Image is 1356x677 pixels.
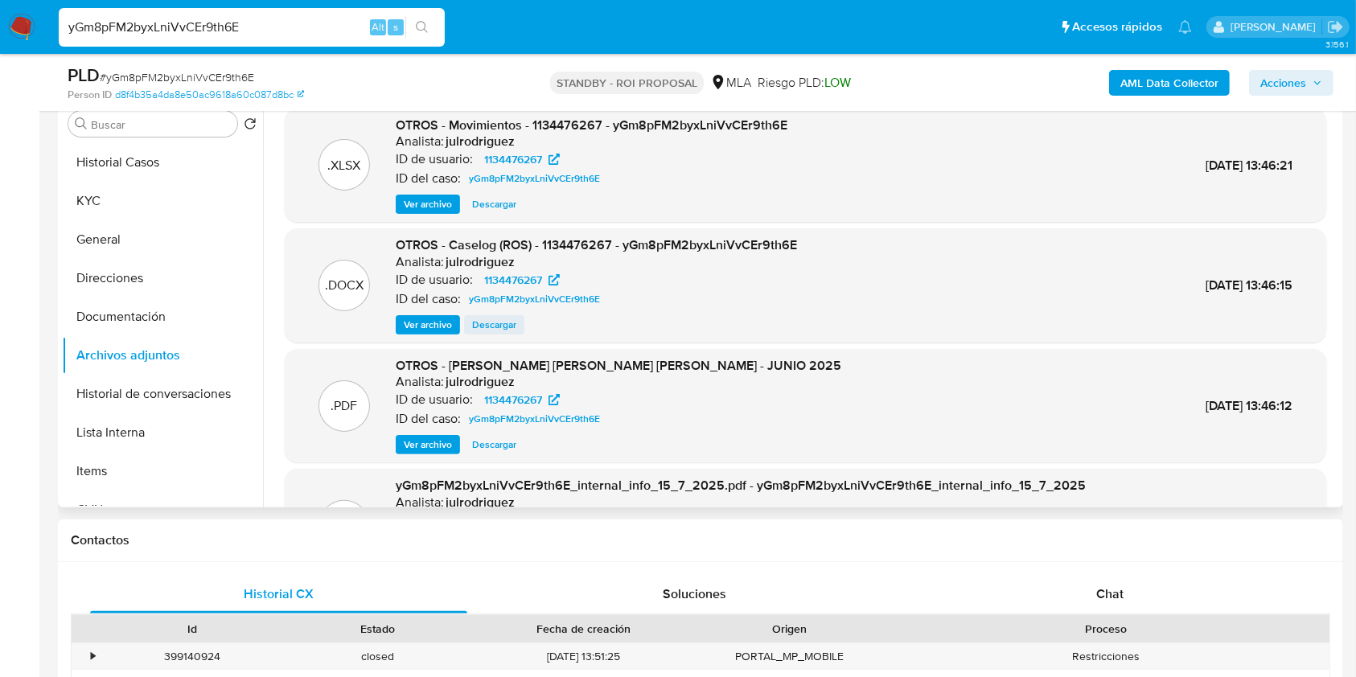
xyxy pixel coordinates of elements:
b: AML Data Collector [1120,70,1218,96]
span: yGm8pFM2byxLniVvCEr9th6E_internal_info_15_7_2025.pdf - yGm8pFM2byxLniVvCEr9th6E_internal_info_15_... [396,476,1086,494]
a: yGm8pFM2byxLniVvCEr9th6E [462,289,606,309]
h6: julrodriguez [446,374,515,390]
h1: Contactos [71,532,1330,548]
span: # yGm8pFM2byxLniVvCEr9th6E [100,69,254,85]
div: Id [111,621,274,637]
h6: julrodriguez [446,494,515,511]
div: Fecha de creación [482,621,685,637]
div: 399140924 [100,643,286,670]
button: Items [62,452,263,490]
span: LOW [824,73,851,92]
span: Soluciones [663,585,726,603]
p: Analista: [396,133,444,150]
p: ID de usuario: [396,272,473,288]
span: Chat [1096,585,1124,603]
h6: julrodriguez [446,133,515,150]
span: 1134476267 [484,390,542,409]
button: Ver archivo [396,315,460,334]
a: yGm8pFM2byxLniVvCEr9th6E [462,169,606,188]
span: Acciones [1260,70,1306,96]
span: [DATE] 13:46:21 [1206,156,1292,174]
span: s [393,19,398,35]
button: Ver archivo [396,435,460,454]
a: Salir [1327,18,1344,35]
p: Analista: [396,374,444,390]
span: Descargar [472,196,516,212]
button: AML Data Collector [1109,70,1230,96]
a: yGm8pFM2byxLniVvCEr9th6E [462,409,606,429]
span: 1134476267 [484,270,542,289]
span: Ver archivo [404,317,452,333]
button: Descargar [464,435,524,454]
div: Proceso [894,621,1318,637]
a: 1134476267 [475,270,569,289]
span: Accesos rápidos [1072,18,1162,35]
p: .XLSX [328,157,361,174]
p: STANDBY - ROI PROPOSAL [550,72,704,94]
b: Person ID [68,88,112,102]
div: [DATE] 13:51:25 [470,643,696,670]
span: Riesgo PLD: [758,74,851,92]
span: [DATE] 13:46:12 [1206,396,1292,415]
span: OTROS - [PERSON_NAME] [PERSON_NAME] [PERSON_NAME] - JUNIO 2025 [396,356,841,375]
p: .PDF [331,397,358,415]
a: 1134476267 [475,150,569,169]
span: yGm8pFM2byxLniVvCEr9th6E [469,289,600,309]
button: Acciones [1249,70,1333,96]
p: .DOCX [325,277,364,294]
p: julieta.rodriguez@mercadolibre.com [1231,19,1321,35]
span: OTROS - Caselog (ROS) - 1134476267 - yGm8pFM2byxLniVvCEr9th6E [396,236,797,254]
span: yGm8pFM2byxLniVvCEr9th6E [469,169,600,188]
input: Buscar usuario o caso... [59,17,445,38]
div: Estado [297,621,460,637]
p: ID del caso: [396,411,461,427]
p: ID de usuario: [396,151,473,167]
b: PLD [68,62,100,88]
button: CVU [62,490,263,529]
div: Origen [708,621,871,637]
span: Descargar [472,317,516,333]
button: Archivos adjuntos [62,336,263,375]
button: Historial de conversaciones [62,375,263,413]
span: [DATE] 13:46:15 [1206,276,1292,294]
button: Volver al orden por defecto [244,117,257,135]
a: d8f4b35a4da8e50ac9618a60c087d8bc [115,88,304,102]
button: Historial Casos [62,143,263,182]
button: Descargar [464,195,524,214]
input: Buscar [91,117,231,132]
div: MLA [710,74,751,92]
h6: julrodriguez [446,254,515,270]
span: 3.156.1 [1325,38,1348,51]
div: PORTAL_MP_MOBILE [696,643,882,670]
div: closed [286,643,471,670]
button: search-icon [405,16,438,39]
button: Ver archivo [396,195,460,214]
p: ID de usuario: [396,392,473,408]
a: 1134476267 [475,390,569,409]
span: Alt [372,19,384,35]
div: • [91,649,95,664]
span: Ver archivo [404,437,452,453]
p: Analista: [396,494,444,511]
button: Direcciones [62,259,263,297]
span: Ver archivo [404,196,452,212]
a: Notificaciones [1178,20,1192,34]
span: OTROS - Movimientos - 1134476267 - yGm8pFM2byxLniVvCEr9th6E [396,116,787,134]
button: Lista Interna [62,413,263,452]
span: Historial CX [244,585,314,603]
p: ID del caso: [396,170,461,187]
button: General [62,220,263,259]
p: Analista: [396,254,444,270]
button: Buscar [75,117,88,130]
span: Descargar [472,437,516,453]
button: KYC [62,182,263,220]
p: ID del caso: [396,291,461,307]
div: Restricciones [882,643,1329,670]
span: yGm8pFM2byxLniVvCEr9th6E [469,409,600,429]
button: Descargar [464,315,524,334]
button: Documentación [62,297,263,336]
span: 1134476267 [484,150,542,169]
